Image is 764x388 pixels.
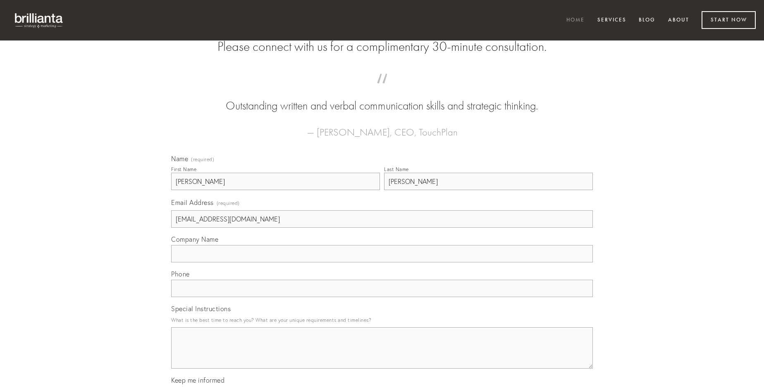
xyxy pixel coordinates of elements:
[171,155,188,163] span: Name
[171,376,224,384] span: Keep me informed
[561,14,590,27] a: Home
[663,14,695,27] a: About
[171,270,190,278] span: Phone
[592,14,632,27] a: Services
[184,82,580,98] span: “
[217,198,240,209] span: (required)
[171,198,214,207] span: Email Address
[384,166,409,172] div: Last Name
[171,166,196,172] div: First Name
[8,8,70,32] img: brillianta - research, strategy, marketing
[184,82,580,114] blockquote: Outstanding written and verbal communication skills and strategic thinking.
[633,14,661,27] a: Blog
[171,305,231,313] span: Special Instructions
[171,39,593,55] h2: Please connect with us for a complimentary 30-minute consultation.
[184,114,580,140] figcaption: — [PERSON_NAME], CEO, TouchPlan
[702,11,756,29] a: Start Now
[191,157,214,162] span: (required)
[171,314,593,326] p: What is the best time to reach you? What are your unique requirements and timelines?
[171,235,218,243] span: Company Name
